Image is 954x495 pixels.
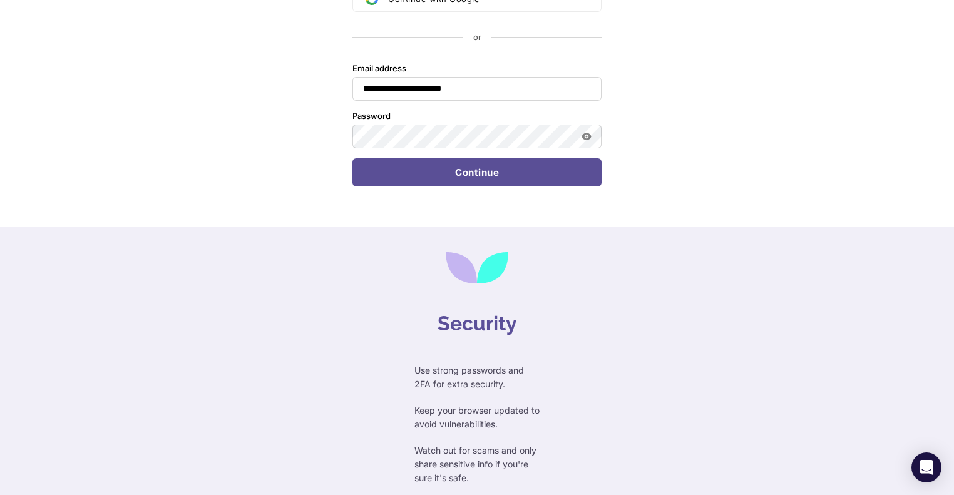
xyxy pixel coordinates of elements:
button: Continue [352,158,602,187]
p: or [473,32,481,43]
div: Open Intercom Messenger [911,452,941,482]
p: Use strong passwords and 2FA for extra security. [414,364,540,391]
h4: Security [438,309,517,339]
label: Email address [352,63,406,74]
p: Watch out for scams and only share sensitive info if you're sure it's safe. [414,444,540,485]
button: Show password [579,129,594,144]
p: Keep your browser updated to avoid vulnerabilities. [414,404,540,431]
label: Password [352,111,391,122]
